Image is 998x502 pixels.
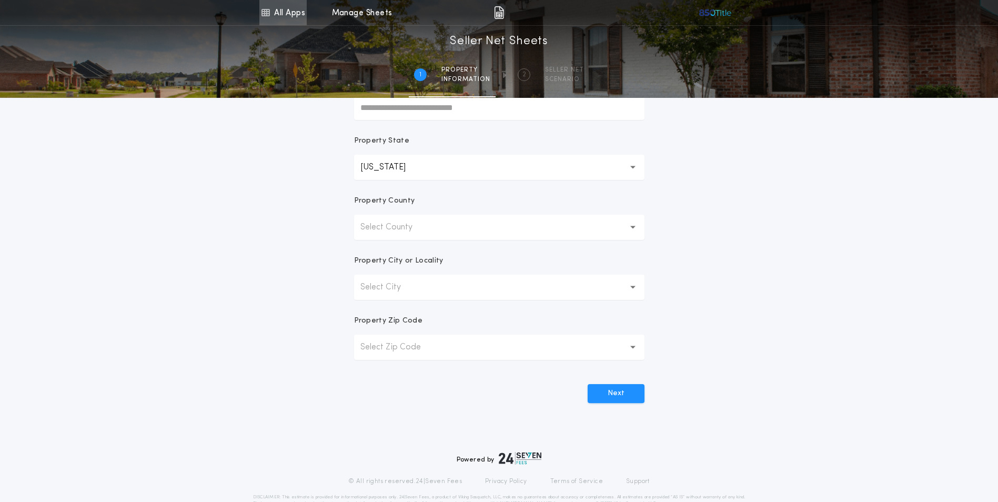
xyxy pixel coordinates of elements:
[698,7,732,18] img: vs-icon
[588,384,644,403] button: Next
[354,215,644,240] button: Select County
[354,316,422,326] p: Property Zip Code
[499,452,542,465] img: logo
[441,66,490,74] span: Property
[360,341,438,354] p: Select Zip Code
[457,452,542,465] div: Powered by
[450,33,548,50] h1: Seller Net Sheets
[485,477,527,486] a: Privacy Policy
[441,75,490,84] span: information
[545,66,584,74] span: SELLER NET
[550,477,603,486] a: Terms of Service
[354,196,415,206] p: Property County
[522,71,526,79] h2: 2
[354,256,443,266] p: Property City or Locality
[494,6,504,19] img: img
[419,71,421,79] h2: 1
[360,221,429,234] p: Select County
[354,275,644,300] button: Select City
[360,281,418,294] p: Select City
[360,161,422,174] p: [US_STATE]
[354,136,409,146] p: Property State
[354,155,644,180] button: [US_STATE]
[626,477,650,486] a: Support
[354,335,644,360] button: Select Zip Code
[545,75,584,84] span: SCENARIO
[348,477,462,486] p: © All rights reserved. 24|Seven Fees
